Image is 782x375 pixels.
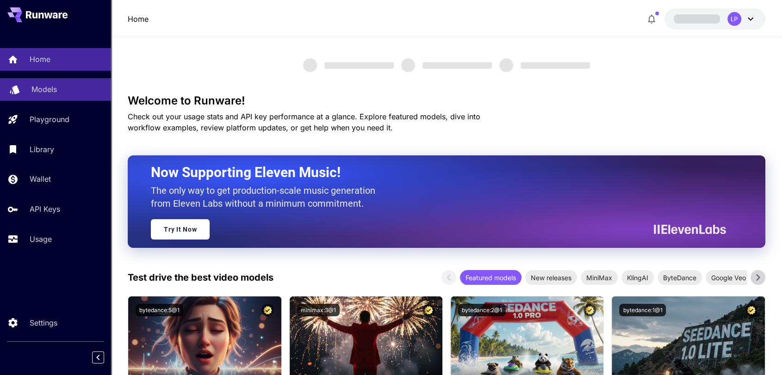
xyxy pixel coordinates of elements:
[525,273,577,283] span: New releases
[30,203,60,215] p: API Keys
[136,304,183,316] button: bytedance:5@1
[619,304,666,316] button: bytedance:1@1
[128,270,273,284] p: Test drive the best video models
[297,304,340,316] button: minimax:3@1
[30,144,54,155] p: Library
[30,114,69,125] p: Playground
[621,270,654,285] div: KlingAI
[745,304,757,316] button: Certified Model – Vetted for best performance and includes a commercial license.
[706,273,751,283] span: Google Veo
[664,8,765,30] button: LP
[128,94,765,107] h3: Welcome to Runware!
[422,304,435,316] button: Certified Model – Vetted for best performance and includes a commercial license.
[583,304,596,316] button: Certified Model – Vetted for best performance and includes a commercial license.
[99,349,111,366] div: Collapse sidebar
[706,270,751,285] div: Google Veo
[128,13,149,25] a: Home
[581,273,618,283] span: MiniMax
[92,351,104,363] button: Collapse sidebar
[30,317,57,328] p: Settings
[128,13,149,25] nav: breadcrumb
[658,273,702,283] span: ByteDance
[458,304,506,316] button: bytedance:2@1
[30,173,51,184] p: Wallet
[621,273,654,283] span: KlingAI
[581,270,618,285] div: MiniMax
[151,164,719,181] h2: Now Supporting Eleven Music!
[261,304,274,316] button: Certified Model – Vetted for best performance and includes a commercial license.
[525,270,577,285] div: New releases
[151,184,382,210] p: The only way to get production-scale music generation from Eleven Labs without a minimum commitment.
[460,270,521,285] div: Featured models
[31,84,57,95] p: Models
[30,54,50,65] p: Home
[460,273,521,283] span: Featured models
[128,112,480,132] span: Check out your usage stats and API key performance at a glance. Explore featured models, dive int...
[658,270,702,285] div: ByteDance
[30,234,52,245] p: Usage
[727,12,741,26] div: LP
